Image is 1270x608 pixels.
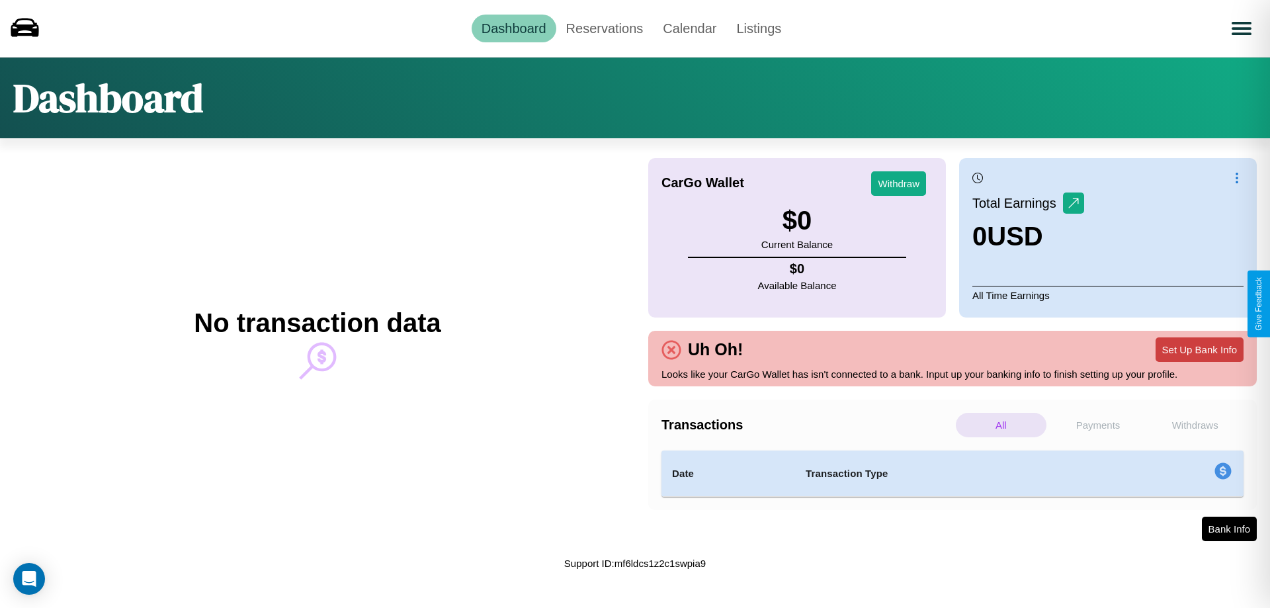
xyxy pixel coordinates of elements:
[1223,10,1260,47] button: Open menu
[972,286,1244,304] p: All Time Earnings
[681,340,749,359] h4: Uh Oh!
[972,191,1063,215] p: Total Earnings
[653,15,726,42] a: Calendar
[758,277,837,294] p: Available Balance
[726,15,791,42] a: Listings
[1053,413,1144,437] p: Payments
[194,308,441,338] h2: No transaction data
[972,222,1084,251] h3: 0 USD
[1202,517,1257,541] button: Bank Info
[661,175,744,191] h4: CarGo Wallet
[472,15,556,42] a: Dashboard
[1254,277,1263,331] div: Give Feedback
[871,171,926,196] button: Withdraw
[556,15,654,42] a: Reservations
[1156,337,1244,362] button: Set Up Bank Info
[661,451,1244,497] table: simple table
[564,554,706,572] p: Support ID: mf6ldcs1z2c1swpia9
[661,417,952,433] h4: Transactions
[761,206,833,236] h3: $ 0
[806,466,1106,482] h4: Transaction Type
[758,261,837,277] h4: $ 0
[956,413,1046,437] p: All
[661,365,1244,383] p: Looks like your CarGo Wallet has isn't connected to a bank. Input up your banking info to finish ...
[13,563,45,595] div: Open Intercom Messenger
[1150,413,1240,437] p: Withdraws
[761,236,833,253] p: Current Balance
[13,71,203,125] h1: Dashboard
[672,466,784,482] h4: Date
